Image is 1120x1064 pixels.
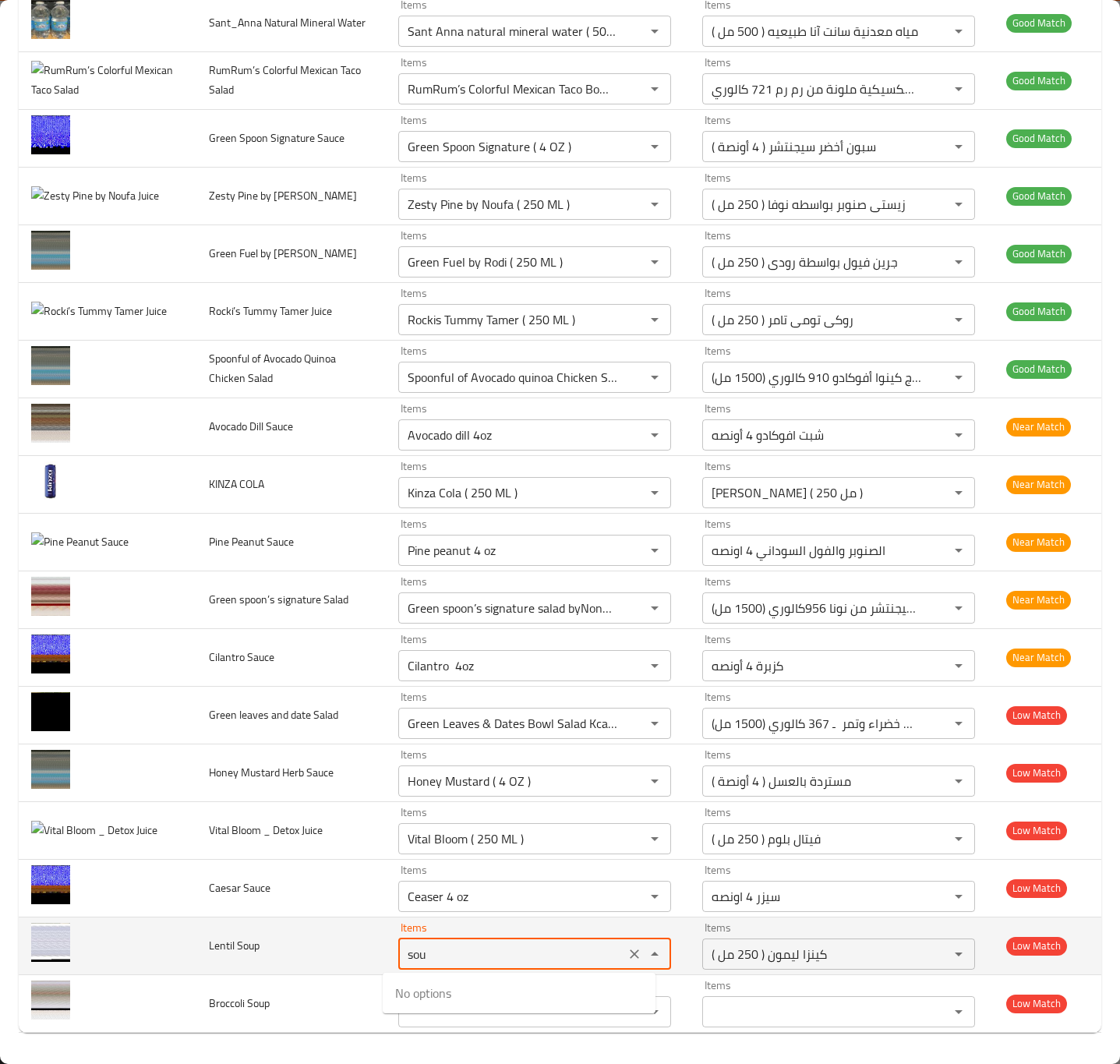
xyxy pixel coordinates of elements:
[209,705,338,725] span: Green leaves and date Salad
[31,346,70,385] img: Spoonful of Avocado Quinoa Chicken Salad
[31,186,159,206] img: Zesty Pine by Noufa Juice
[948,20,970,42] button: Open
[1006,879,1067,897] span: Low Match
[31,532,129,552] img: Pine Peanut Sauce
[209,60,361,100] span: RumRum’s Colorful Mexican Taco Salad
[1006,533,1071,551] span: Near Match
[948,424,970,446] button: Open
[1006,14,1072,32] span: Good Match
[948,136,970,157] button: Open
[209,474,264,494] span: KINZA COLA
[31,404,70,443] img: Avocado Dill Sauce
[1006,822,1067,840] span: Low Match
[383,973,655,1013] div: No options
[31,821,157,840] img: Vital Bloom _ Detox Juice
[31,61,178,100] img: RumRum’s Colorful Mexican Taco Salad
[644,885,666,907] button: Open
[1006,706,1067,724] span: Low Match
[209,128,344,148] span: Green Spoon Signature Sauce
[948,309,970,331] button: Open
[209,12,366,33] span: Sant_Anna Natural Mineral Water
[948,712,970,734] button: Open
[1006,187,1072,205] span: Good Match
[948,482,970,504] button: Open
[644,770,666,792] button: Open
[31,865,70,904] img: Caesar Sauce
[644,712,666,734] button: Open
[209,532,294,552] span: Pine Peanut Sauce
[644,943,666,965] button: Close
[644,20,666,42] button: Open
[209,301,332,321] span: Rocki’s Tummy Tamer Juice
[1006,995,1067,1013] span: Low Match
[1006,937,1067,955] span: Low Match
[31,302,167,321] img: Rocki’s Tummy Tamer Juice
[644,78,666,100] button: Open
[209,647,274,667] span: Cilantro Sauce
[1006,418,1071,436] span: Near Match
[644,309,666,331] button: Open
[1006,302,1072,320] span: Good Match
[209,993,270,1013] span: Broccoli Soup
[209,243,357,263] span: Green Fuel by [PERSON_NAME]
[948,1001,970,1023] button: Open
[1006,129,1072,147] span: Good Match
[209,589,348,610] span: Green spoon’s signature Salad
[644,655,666,677] button: Open
[948,943,970,965] button: Open
[948,885,970,907] button: Open
[1006,649,1071,666] span: Near Match
[31,981,70,1020] img: Broccoli Soup
[31,923,70,962] img: Lentil Soup
[644,597,666,619] button: Open
[1006,591,1071,609] span: Near Match
[209,416,293,437] span: Avocado Dill Sauce
[644,539,666,561] button: Open
[948,251,970,273] button: Open
[1006,475,1071,493] span: Near Match
[1006,764,1067,782] span: Low Match
[644,828,666,850] button: Open
[31,231,70,270] img: Green Fuel by Rodi Juice
[31,750,70,789] img: Honey Mustard Herb Sauce
[31,115,70,154] img: Green Spoon Signature Sauce
[948,597,970,619] button: Open
[624,943,645,965] button: Clear
[948,366,970,388] button: Open
[209,186,357,206] span: Zesty Pine by [PERSON_NAME]
[1006,72,1072,90] span: Good Match
[209,348,336,388] span: Spoonful of Avocado Quinoa Chicken Salad
[209,762,334,783] span: Honey Mustard Herb Sauce
[644,251,666,273] button: Open
[209,935,260,956] span: Lentil Soup
[644,424,666,446] button: Open
[948,828,970,850] button: Open
[948,655,970,677] button: Open
[209,820,323,840] span: Vital Bloom _ Detox Juice
[948,770,970,792] button: Open
[644,193,666,215] button: Open
[948,539,970,561] button: Open
[31,635,70,673] img: Cilantro Sauce
[644,482,666,504] button: Open
[31,577,70,616] img: Green spoon’s signature Salad
[31,692,70,731] img: Green leaves and date Salad
[948,78,970,100] button: Open
[1006,360,1072,378] span: Good Match
[644,366,666,388] button: Open
[209,878,270,898] span: Caesar Sauce
[644,136,666,157] button: Open
[1006,245,1072,263] span: Good Match
[948,193,970,215] button: Open
[31,461,70,500] img: KINZA COLA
